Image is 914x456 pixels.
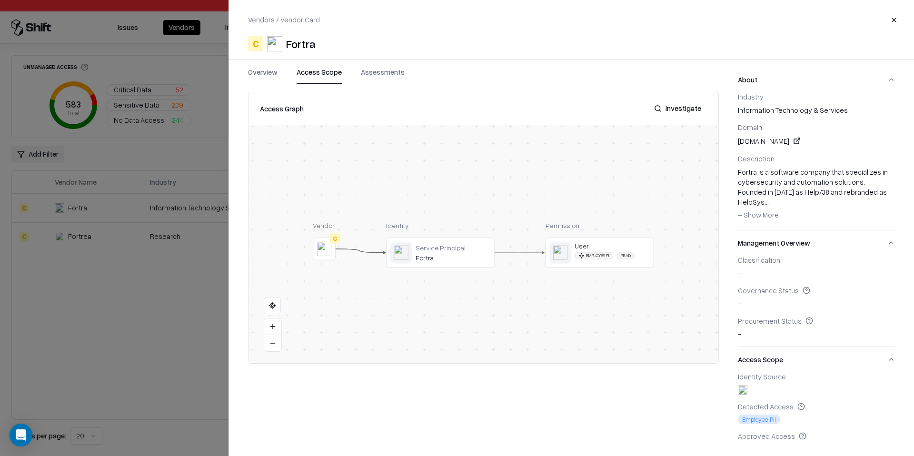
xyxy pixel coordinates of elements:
[738,210,779,219] span: + Show More
[267,36,282,51] img: Fortra
[738,256,895,347] div: Management Overview
[546,221,654,230] div: Permission
[738,105,895,115] span: information technology & services
[738,256,895,278] div: -
[575,242,650,250] div: User
[765,198,769,206] span: ...
[738,207,779,222] button: + Show More
[286,36,316,51] div: Fortra
[260,103,304,114] div: Access Graph
[575,252,613,259] span: Employee PII
[313,221,336,230] div: Vendor
[738,92,895,101] div: Industry
[738,167,895,223] div: Fortra is a software company that specializes in cybersecurity and automation solutions. Founded ...
[416,254,491,262] div: Fortra
[738,347,895,372] button: Access Scope
[738,154,895,163] div: Description
[617,252,635,259] span: Read
[738,67,895,92] button: About
[738,286,895,309] div: -
[297,67,342,84] button: Access Scope
[738,432,895,455] div: -
[738,123,895,131] div: Domain
[738,317,895,339] div: -
[248,15,320,25] p: Vendors / Vendor Card
[738,372,895,381] div: Identity Source
[738,385,747,395] img: entra.microsoft.com
[361,67,405,84] button: Assessments
[738,230,895,256] button: Management Overview
[738,286,895,295] div: Governance Status
[738,402,895,411] div: Detected Access
[416,243,491,252] div: Service Principal
[738,92,895,230] div: About
[738,135,895,147] div: [DOMAIN_NAME]
[738,256,895,264] div: Classification
[386,221,495,230] div: Identity
[330,233,341,244] div: C
[738,415,780,424] span: Employee PII
[248,36,263,51] div: C
[738,432,895,440] div: Approved Access
[248,67,278,84] button: Overview
[648,100,707,117] button: Investigate
[738,317,895,325] div: Procurement Status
